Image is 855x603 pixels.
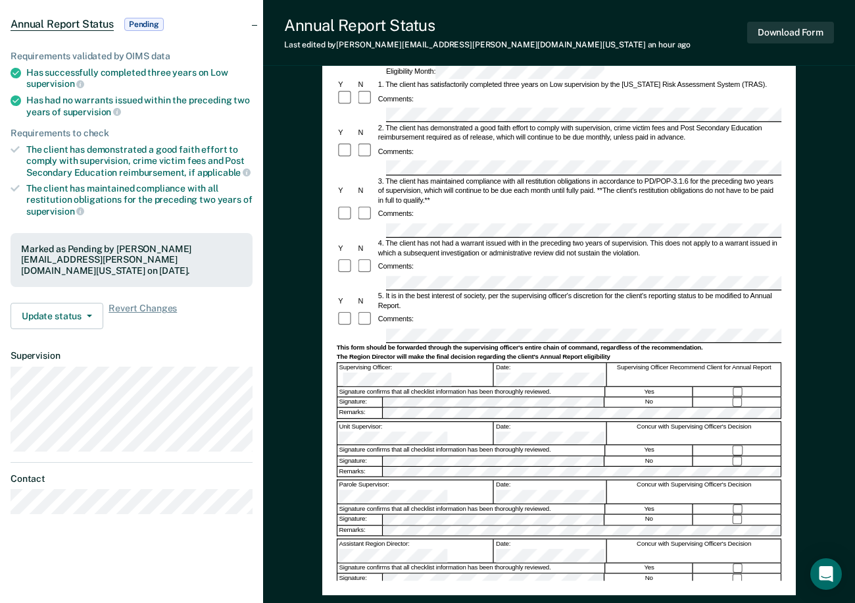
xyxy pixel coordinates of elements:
dt: Supervision [11,350,253,361]
div: Yes [606,446,693,456]
div: The client has maintained compliance with all restitution obligations for the preceding two years of [26,183,253,217]
div: Annual Report Status [284,16,691,35]
div: 3. The client has maintained compliance with all restitution obligations in accordance to PD/POP-... [376,176,781,205]
div: Y [337,244,356,253]
div: Assistant Region Director: [337,539,493,562]
div: Signature confirms that all checklist information has been thoroughly reviewed. [337,387,605,397]
div: Supervising Officer: [337,363,493,386]
div: Parole Supervisor: [337,481,493,504]
div: Yes [606,387,693,397]
div: No [606,398,693,407]
div: Date: [495,422,607,445]
button: Update status [11,303,103,329]
div: Marked as Pending by [PERSON_NAME][EMAIL_ADDRESS][PERSON_NAME][DOMAIN_NAME][US_STATE] on [DATE]. [21,244,242,276]
dt: Contact [11,473,253,485]
div: Concur with Supervising Officer's Decision [607,481,781,504]
div: Supervising Officer Recommend Client for Annual Report [607,363,781,386]
div: N [356,186,376,196]
div: 4. The client has not had a warrant issued with in the preceding two years of supervision. This d... [376,238,781,257]
div: Date: [495,363,607,386]
div: Open Intercom Messenger [810,558,842,590]
div: Comments: [376,147,415,157]
div: Unit Supervisor: [337,422,493,445]
div: Signature confirms that all checklist information has been thoroughly reviewed. [337,446,605,456]
span: supervision [63,107,121,117]
button: Download Form [747,22,834,43]
div: Y [337,186,356,196]
div: Eligibility Month: [385,66,606,79]
span: applicable [197,167,251,178]
div: 2. The client has demonstrated a good faith effort to comply with supervision, crime victim fees ... [376,123,781,142]
div: N [356,128,376,138]
div: Requirements to check [11,128,253,139]
div: Remarks: [337,408,383,418]
div: Signature confirms that all checklist information has been thoroughly reviewed. [337,504,605,514]
div: Yes [606,564,693,573]
div: Concur with Supervising Officer's Decision [607,539,781,562]
div: Y [337,80,356,90]
div: Remarks: [337,525,383,535]
div: Comments: [376,94,415,104]
div: The client has demonstrated a good faith effort to comply with supervision, crime victim fees and... [26,144,253,178]
div: Signature: [337,456,383,466]
div: Comments: [376,262,415,272]
div: N [356,244,376,253]
div: No [606,456,693,466]
div: Comments: [376,209,415,219]
div: Date: [495,481,607,504]
span: an hour ago [648,40,691,49]
span: Pending [124,18,164,31]
div: No [606,573,693,583]
span: supervision [26,78,84,89]
div: Concur with Supervising Officer's Decision [607,422,781,445]
div: Signature: [337,398,383,407]
div: Has successfully completed three years on Low [26,67,253,90]
div: Date: [495,539,607,562]
div: Y [337,128,356,138]
div: Requirements validated by OIMS data [11,51,253,62]
div: This form should be forwarded through the supervising officer's entire chain of command, regardle... [337,344,781,353]
div: Comments: [376,315,415,325]
div: Last edited by [PERSON_NAME][EMAIL_ADDRESS][PERSON_NAME][DOMAIN_NAME][US_STATE] [284,40,691,49]
div: The Region Director will make the final decision regarding the client's Annual Report eligibility [337,353,781,361]
div: N [356,296,376,306]
div: Signature: [337,573,383,583]
div: 1. The client has satisfactorily completed three years on Low supervision by the [US_STATE] Risk ... [376,80,781,90]
div: 5. It is in the best interest of society, per the supervising officer's discretion for the client... [376,291,781,310]
div: No [606,515,693,525]
div: Signature confirms that all checklist information has been thoroughly reviewed. [337,564,605,573]
span: supervision [26,206,84,217]
div: Remarks: [337,467,383,477]
div: Has had no warrants issued within the preceding two years of [26,95,253,117]
div: Y [337,296,356,306]
div: Yes [606,504,693,514]
div: N [356,80,376,90]
span: Annual Report Status [11,18,114,31]
div: Signature: [337,515,383,525]
span: Revert Changes [109,303,177,329]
